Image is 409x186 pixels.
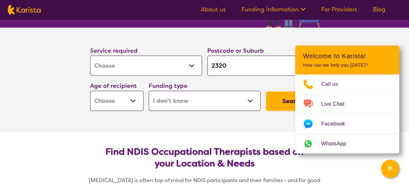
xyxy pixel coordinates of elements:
a: About us [201,6,226,13]
input: Type [207,56,319,76]
label: Postcode or Suburb [207,47,264,55]
a: Web link opens in a new tab. [295,134,399,153]
img: Karista logo [8,5,41,15]
label: Service required [90,47,138,55]
label: Funding type [149,82,187,90]
h2: Find NDIS Occupational Therapists based on your Location & Needs [95,146,314,169]
ul: Choose channel [295,74,399,153]
label: Age of recipient [90,82,137,90]
div: Channel Menu [295,46,399,153]
button: Search [266,91,319,111]
span: Live Chat [321,99,352,109]
a: For Providers [321,6,357,13]
button: Channel Menu [381,160,399,178]
p: How can we help you [DATE]? [303,62,391,68]
h2: Welcome to Karista! [303,52,391,60]
span: WhatsApp [321,139,354,149]
span: Call us [321,79,346,89]
a: Blog [373,6,386,13]
a: Funding Information [241,6,306,13]
span: Facebook [321,119,353,129]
